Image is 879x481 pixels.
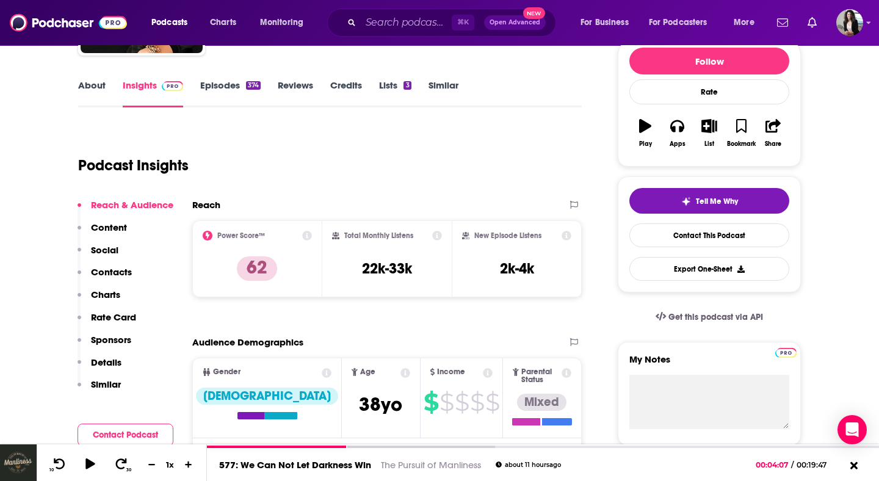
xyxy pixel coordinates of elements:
[521,368,560,384] span: Parental Status
[78,244,118,267] button: Social
[523,7,545,19] span: New
[123,79,183,107] a: InsightsPodchaser Pro
[452,15,474,31] span: ⌘ K
[78,199,173,222] button: Reach & Audience
[629,188,789,214] button: tell me why sparkleTell Me Why
[496,461,561,468] div: about 11 hours ago
[78,356,121,379] button: Details
[629,223,789,247] a: Contact This Podcast
[330,79,362,107] a: Credits
[78,266,132,289] button: Contacts
[440,392,454,412] span: $
[775,346,797,358] a: Pro website
[668,312,763,322] span: Get this podcast via API
[727,140,756,148] div: Bookmark
[836,9,863,36] button: Show profile menu
[49,468,54,472] span: 10
[78,156,189,175] h1: Podcast Insights
[758,111,789,155] button: Share
[485,392,499,412] span: $
[78,378,121,401] button: Similar
[379,79,411,107] a: Lists3
[661,111,693,155] button: Apps
[500,259,534,278] h3: 2k-4k
[10,11,127,34] img: Podchaser - Follow, Share and Rate Podcasts
[791,460,794,469] span: /
[517,394,566,411] div: Mixed
[360,368,375,376] span: Age
[681,197,691,206] img: tell me why sparkle
[160,460,181,469] div: 1 x
[381,459,481,471] a: The Pursuit of Manliness
[210,14,236,31] span: Charts
[246,81,261,90] div: 374
[78,424,173,446] button: Contact Podcast
[429,79,458,107] a: Similar
[837,415,867,444] div: Open Intercom Messenger
[572,13,644,32] button: open menu
[339,9,568,37] div: Search podcasts, credits, & more...
[629,48,789,74] button: Follow
[470,392,484,412] span: $
[91,289,120,300] p: Charts
[641,13,725,32] button: open menu
[734,14,754,31] span: More
[278,79,313,107] a: Reviews
[78,222,127,244] button: Content
[765,140,781,148] div: Share
[490,20,540,26] span: Open Advanced
[91,266,132,278] p: Contacts
[403,81,411,90] div: 3
[151,14,187,31] span: Podcasts
[91,222,127,233] p: Content
[91,311,136,323] p: Rate Card
[725,13,770,32] button: open menu
[794,460,839,469] span: 00:19:47
[78,334,131,356] button: Sponsors
[47,457,70,472] button: 10
[91,199,173,211] p: Reach & Audience
[649,14,707,31] span: For Podcasters
[196,388,338,405] div: [DEMOGRAPHIC_DATA]
[772,12,793,33] a: Show notifications dropdown
[646,302,773,332] a: Get this podcast via API
[629,79,789,104] div: Rate
[693,111,725,155] button: List
[126,468,131,472] span: 30
[362,259,412,278] h3: 22k-33k
[110,457,134,472] button: 30
[629,111,661,155] button: Play
[484,15,546,30] button: Open AdvancedNew
[775,348,797,358] img: Podchaser Pro
[78,311,136,334] button: Rate Card
[91,334,131,345] p: Sponsors
[217,231,265,240] h2: Power Score™
[359,392,402,416] span: 38 yo
[629,353,789,375] label: My Notes
[836,9,863,36] img: User Profile
[78,289,120,311] button: Charts
[200,79,261,107] a: Episodes374
[91,356,121,368] p: Details
[260,14,303,31] span: Monitoring
[696,197,738,206] span: Tell Me Why
[756,460,791,469] span: 00:04:07
[361,13,452,32] input: Search podcasts, credits, & more...
[455,392,469,412] span: $
[474,231,541,240] h2: New Episode Listens
[836,9,863,36] span: Logged in as ElizabethCole
[581,14,629,31] span: For Business
[219,459,371,471] a: 577: We Can Not Let Darkness Win
[437,368,465,376] span: Income
[192,199,220,211] h2: Reach
[192,336,303,348] h2: Audience Demographics
[670,140,685,148] div: Apps
[424,392,438,412] span: $
[237,256,277,281] p: 62
[78,79,106,107] a: About
[725,111,757,155] button: Bookmark
[91,244,118,256] p: Social
[143,13,203,32] button: open menu
[162,81,183,91] img: Podchaser Pro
